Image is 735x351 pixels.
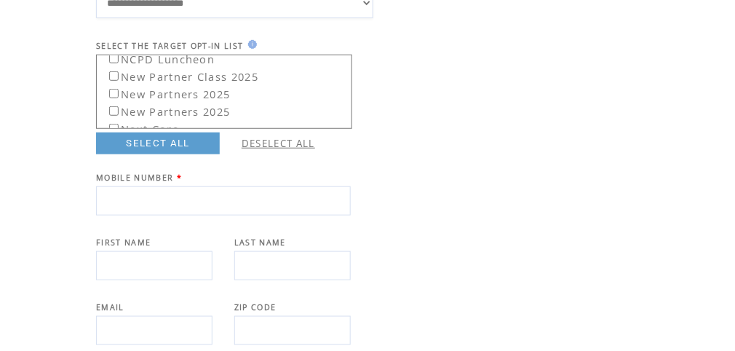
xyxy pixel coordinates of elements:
[109,106,119,116] input: New Partners 2025
[242,137,315,150] a: DESELECT ALL
[99,48,215,66] label: NCPD Luncheon
[99,66,258,84] label: New Partner Class 2025
[234,302,277,312] span: ZIP CODE
[96,237,151,248] span: FIRST NAME
[244,40,257,49] img: help.gif
[96,302,124,312] span: EMAIL
[99,83,231,101] label: New Partners 2025
[109,71,119,81] input: New Partner Class 2025
[109,89,119,98] input: New Partners 2025
[96,41,244,51] span: SELECT THE TARGET OPT-IN LIST
[96,133,220,154] a: SELECT ALL
[99,118,179,136] label: Next Core
[234,237,286,248] span: LAST NAME
[109,54,119,63] input: NCPD Luncheon
[96,173,173,183] span: MOBILE NUMBER
[109,124,119,133] input: Next Core
[99,100,231,119] label: New Partners 2025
